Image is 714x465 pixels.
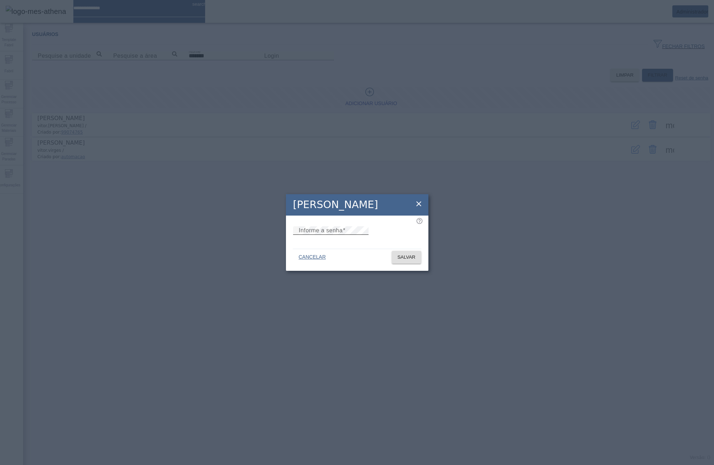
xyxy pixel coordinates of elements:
h2: [PERSON_NAME] [293,197,378,212]
button: CANCELAR [293,251,332,264]
span: SALVAR [397,254,416,261]
mat-label: Informe a senha [299,227,343,233]
button: SALVAR [392,251,421,264]
span: CANCELAR [299,254,326,261]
